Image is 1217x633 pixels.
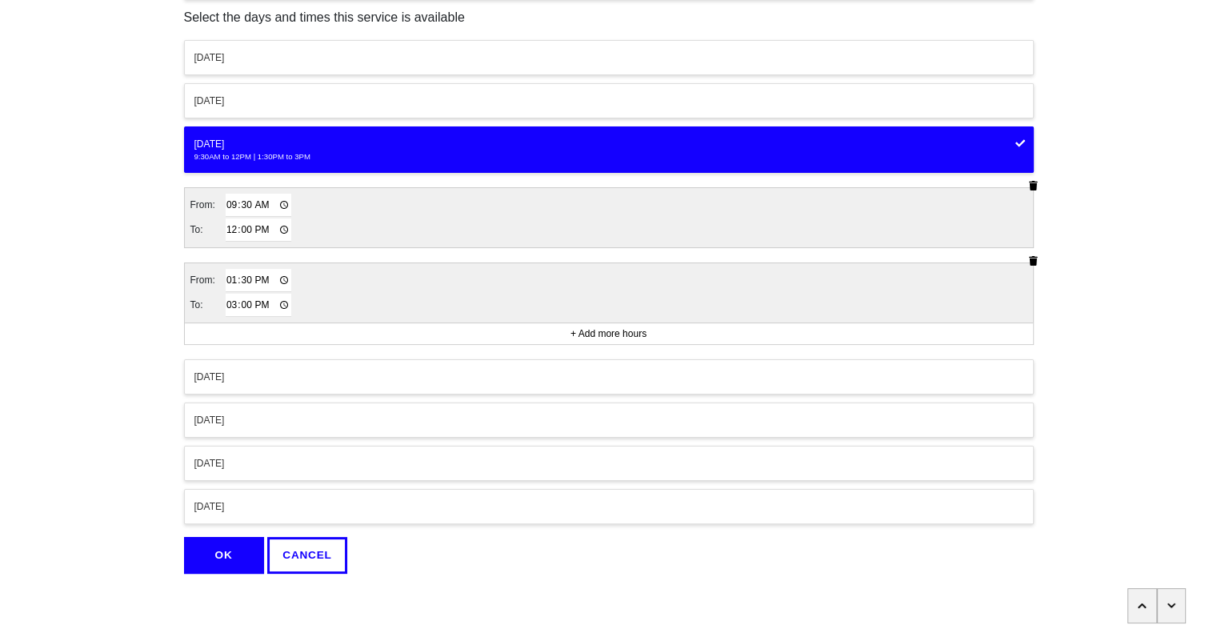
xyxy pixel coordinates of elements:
button: OK [184,537,264,574]
button: [DATE] [184,403,1034,438]
button: [DATE] [184,40,1034,75]
button: [DATE] [184,489,1034,524]
div: [DATE] [194,137,1023,151]
td: From: [190,268,225,293]
button: [DATE] [184,83,1034,118]
div: [DATE] [194,499,1023,514]
button: CANCEL [267,537,347,574]
div: [DATE] [194,50,1023,65]
button: [DATE] [184,446,1034,481]
button: [DATE] [184,359,1034,395]
td: From: [190,193,225,218]
div: [DATE] [194,456,1023,471]
p: Select the days and times this service is available [184,8,1034,27]
button: [DATE]9:30AM to 12PM | 1:30PM to 3PM [184,126,1034,173]
button: + Add more hours [566,326,651,342]
div: [DATE] [194,413,1023,427]
div: 9:30AM to 12PM | 1:30PM to 3PM [194,151,1023,162]
td: To: [190,293,225,318]
td: To: [190,218,225,242]
div: [DATE] [194,94,1023,108]
div: [DATE] [194,370,1023,384]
